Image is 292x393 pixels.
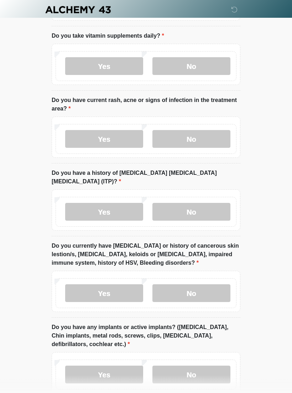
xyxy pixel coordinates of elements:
[65,58,143,75] label: Yes
[45,5,111,14] img: Alchemy 43 Logo
[152,203,230,221] label: No
[52,96,240,113] label: Do you have current rash, acne or signs of infection in the treatment area?
[65,366,143,384] label: Yes
[52,169,240,186] label: Do you have a history of [MEDICAL_DATA] [MEDICAL_DATA] [MEDICAL_DATA] (ITP)?
[152,285,230,302] label: No
[52,32,164,41] label: Do you take vitamin supplements daily?
[52,323,240,349] label: Do you have any implants or active implants? ([MEDICAL_DATA], Chin implants, metal rods, screws, ...
[152,366,230,384] label: No
[65,203,143,221] label: Yes
[52,242,240,268] label: Do you currently have [MEDICAL_DATA] or history of cancerous skin lestion/s, [MEDICAL_DATA], kelo...
[65,285,143,302] label: Yes
[65,130,143,148] label: Yes
[152,130,230,148] label: No
[152,58,230,75] label: No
